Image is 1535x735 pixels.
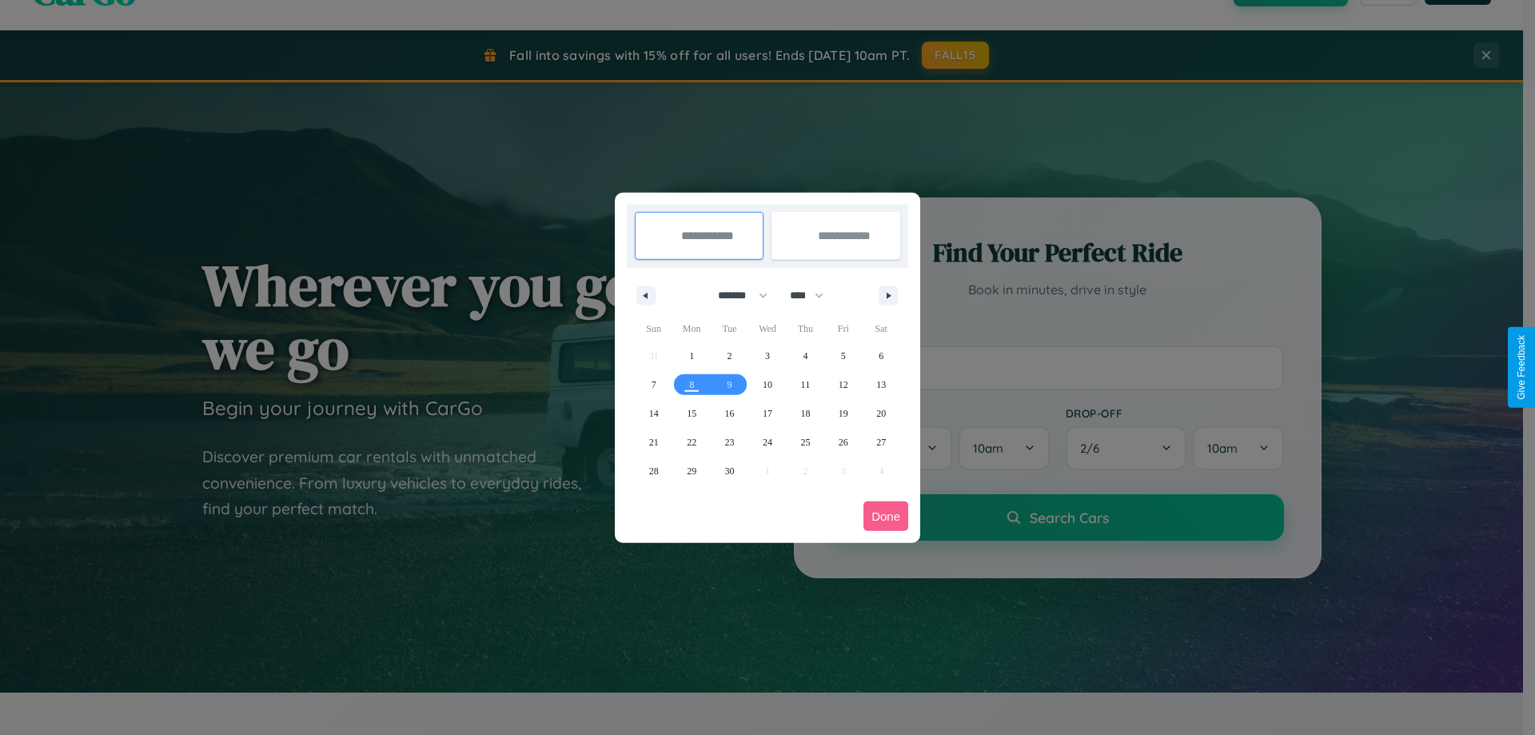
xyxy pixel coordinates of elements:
[787,316,824,342] span: Thu
[649,457,659,485] span: 28
[876,428,886,457] span: 27
[672,342,710,370] button: 1
[863,399,900,428] button: 20
[748,342,786,370] button: 3
[711,457,748,485] button: 30
[879,342,883,370] span: 6
[687,428,696,457] span: 22
[728,370,732,399] span: 9
[689,342,694,370] span: 1
[635,370,672,399] button: 7
[800,428,810,457] span: 25
[803,342,807,370] span: 4
[787,399,824,428] button: 18
[765,342,770,370] span: 3
[672,370,710,399] button: 8
[649,399,659,428] span: 14
[763,399,772,428] span: 17
[876,370,886,399] span: 13
[711,399,748,428] button: 16
[1516,335,1527,400] div: Give Feedback
[841,342,846,370] span: 5
[689,370,694,399] span: 8
[863,428,900,457] button: 27
[635,428,672,457] button: 21
[876,399,886,428] span: 20
[824,342,862,370] button: 5
[687,457,696,485] span: 29
[725,399,735,428] span: 16
[672,457,710,485] button: 29
[672,399,710,428] button: 15
[863,501,908,531] button: Done
[725,428,735,457] span: 23
[763,370,772,399] span: 10
[687,399,696,428] span: 15
[839,399,848,428] span: 19
[711,316,748,342] span: Tue
[748,316,786,342] span: Wed
[635,399,672,428] button: 14
[711,370,748,399] button: 9
[863,316,900,342] span: Sat
[748,399,786,428] button: 17
[763,428,772,457] span: 24
[652,370,656,399] span: 7
[839,428,848,457] span: 26
[748,370,786,399] button: 10
[839,370,848,399] span: 12
[863,370,900,399] button: 13
[787,370,824,399] button: 11
[801,370,811,399] span: 11
[711,342,748,370] button: 2
[824,428,862,457] button: 26
[824,399,862,428] button: 19
[711,428,748,457] button: 23
[800,399,810,428] span: 18
[635,457,672,485] button: 28
[728,342,732,370] span: 2
[672,316,710,342] span: Mon
[787,342,824,370] button: 4
[748,428,786,457] button: 24
[824,316,862,342] span: Fri
[824,370,862,399] button: 12
[787,428,824,457] button: 25
[672,428,710,457] button: 22
[863,342,900,370] button: 6
[649,428,659,457] span: 21
[635,316,672,342] span: Sun
[725,457,735,485] span: 30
